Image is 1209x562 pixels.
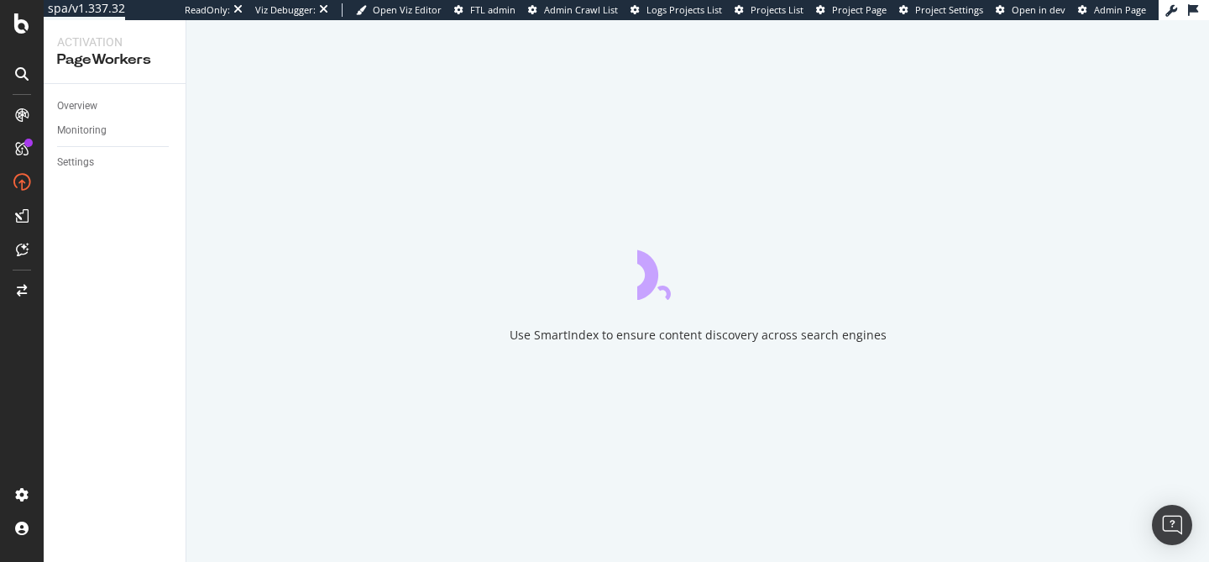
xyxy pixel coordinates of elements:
div: Use SmartIndex to ensure content discovery across search engines [510,327,887,344]
span: Projects List [751,3,803,16]
a: Logs Projects List [631,3,722,17]
a: Open in dev [996,3,1065,17]
a: Settings [57,154,174,171]
span: Admin Page [1094,3,1146,16]
div: Viz Debugger: [255,3,316,17]
div: animation [637,239,758,300]
a: Admin Crawl List [528,3,618,17]
span: Project Page [832,3,887,16]
div: Open Intercom Messenger [1152,505,1192,545]
div: Activation [57,34,172,50]
span: FTL admin [470,3,516,16]
span: Open in dev [1012,3,1065,16]
div: PageWorkers [57,50,172,70]
a: Projects List [735,3,803,17]
span: Admin Crawl List [544,3,618,16]
a: Overview [57,97,174,115]
span: Project Settings [915,3,983,16]
div: ReadOnly: [185,3,230,17]
a: Project Settings [899,3,983,17]
div: Settings [57,154,94,171]
a: Project Page [816,3,887,17]
div: Monitoring [57,122,107,139]
a: Monitoring [57,122,174,139]
a: FTL admin [454,3,516,17]
div: Overview [57,97,97,115]
span: Logs Projects List [646,3,722,16]
a: Open Viz Editor [356,3,442,17]
span: Open Viz Editor [373,3,442,16]
a: Admin Page [1078,3,1146,17]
